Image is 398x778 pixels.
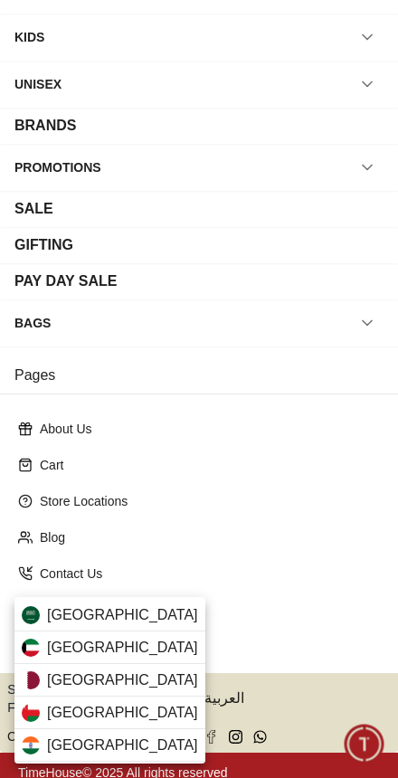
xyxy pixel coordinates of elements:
[22,671,40,689] img: Qatar
[22,736,40,754] img: India
[22,606,40,624] img: Saudi Arabia
[47,735,198,756] span: [GEOGRAPHIC_DATA]
[47,669,198,691] span: [GEOGRAPHIC_DATA]
[345,725,384,764] div: Chat Widget
[47,702,198,724] span: [GEOGRAPHIC_DATA]
[22,639,40,657] img: Kuwait
[47,604,198,626] span: [GEOGRAPHIC_DATA]
[47,637,198,659] span: [GEOGRAPHIC_DATA]
[22,704,40,722] img: Oman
